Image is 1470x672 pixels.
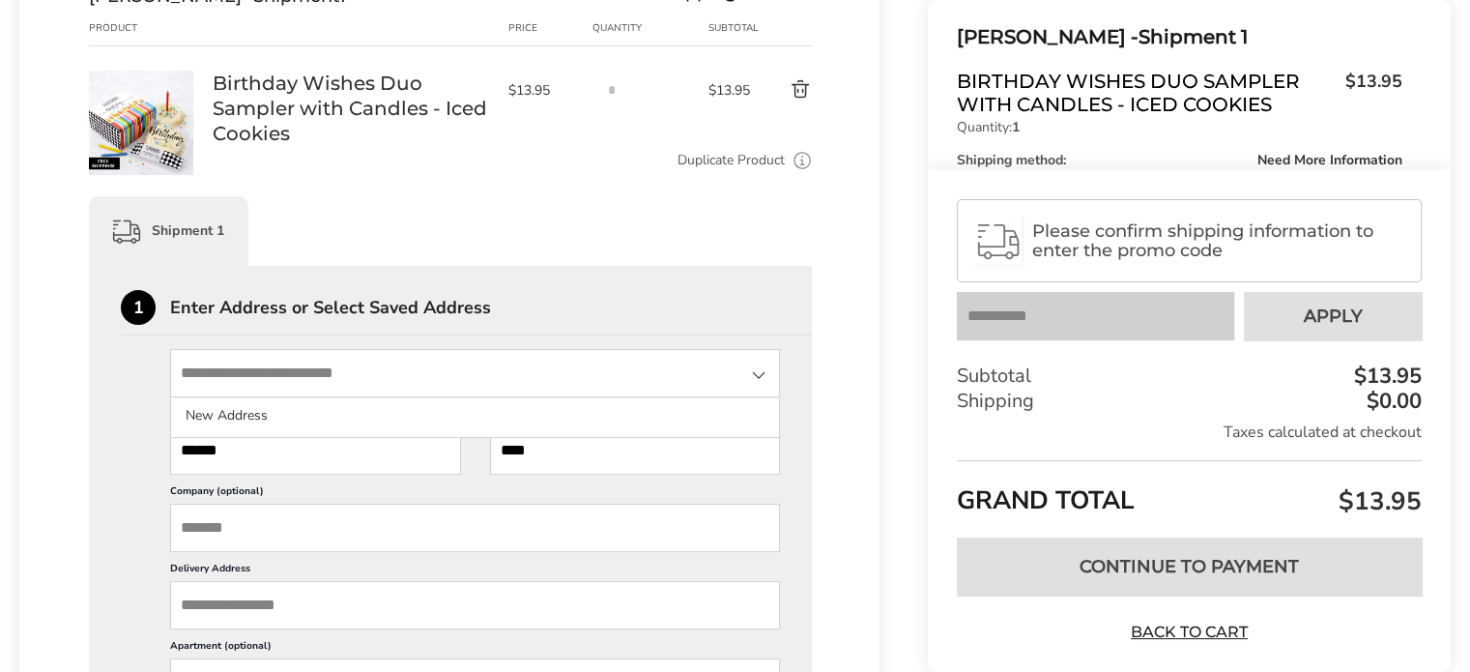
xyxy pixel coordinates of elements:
div: $0.00 [1362,391,1422,412]
a: Birthday Wishes Duo Sampler with Candles - Iced Cookies [213,71,489,146]
input: Delivery Address [170,581,780,629]
span: Apply [1304,307,1363,325]
input: Last Name [490,426,781,475]
li: New Address [171,398,779,433]
a: Duplicate Product [677,150,785,171]
a: Birthday Wishes Duo Sampler with Candles - Iced Cookies [89,70,193,88]
input: State [170,349,780,397]
span: $13.95 [708,81,756,100]
button: Apply [1244,292,1422,340]
input: Company [170,504,780,552]
input: First Name [170,426,461,475]
label: Apartment (optional) [170,639,780,658]
span: [PERSON_NAME] - [957,25,1139,48]
div: GRAND TOTAL [957,460,1422,523]
span: Birthday Wishes Duo Sampler with Candles - Iced Cookies [957,70,1336,116]
span: Need More Information [1257,154,1402,167]
div: Shipping [957,389,1422,414]
div: Shipment 1 [89,196,248,266]
div: Enter Address or Select Saved Address [170,299,812,316]
span: $13.95 [1334,484,1422,518]
div: Quantity [592,20,708,36]
a: Birthday Wishes Duo Sampler with Candles - Iced Cookies$13.95 [957,70,1402,116]
p: Quantity: [957,121,1402,134]
div: Subtotal [708,20,756,36]
div: Product [89,20,213,36]
button: Continue to Payment [957,538,1422,596]
div: Price [508,20,592,36]
div: Shipment 1 [957,21,1402,53]
span: $13.95 [508,81,583,100]
input: Quantity input [592,71,631,109]
img: Birthday Wishes Duo Sampler with Candles - Iced Cookies [89,71,193,175]
div: Subtotal [957,364,1422,389]
div: 1 [121,290,156,325]
label: Company (optional) [170,484,780,504]
div: Shipping method: [957,154,1402,167]
button: Delete product [756,78,813,102]
strong: 1 [1012,118,1020,136]
span: $13.95 [1336,70,1402,111]
label: Delivery Address [170,562,780,581]
div: Taxes calculated at checkout [957,422,1422,443]
a: Back to Cart [1122,622,1257,643]
div: $13.95 [1349,365,1422,387]
span: Please confirm shipping information to enter the promo code [1032,221,1404,260]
